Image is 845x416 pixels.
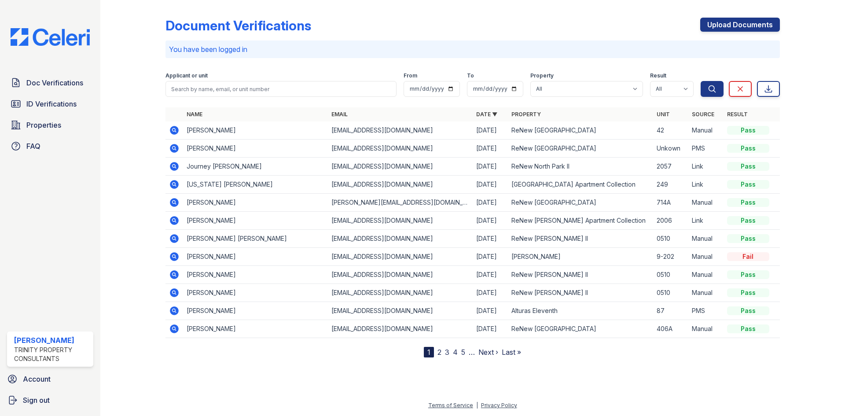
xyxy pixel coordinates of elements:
td: [EMAIL_ADDRESS][DOMAIN_NAME] [328,158,473,176]
a: 3 [445,348,449,357]
td: [PERSON_NAME] [183,121,328,140]
label: Property [530,72,554,79]
a: Sign out [4,391,97,409]
td: [US_STATE] [PERSON_NAME] [183,176,328,194]
a: ID Verifications [7,95,93,113]
a: Source [692,111,714,118]
td: Manual [688,230,724,248]
td: [DATE] [473,266,508,284]
td: 0510 [653,230,688,248]
td: ReNew [GEOGRAPHIC_DATA] [508,194,653,212]
span: Doc Verifications [26,77,83,88]
td: Manual [688,248,724,266]
td: Journey [PERSON_NAME] [183,158,328,176]
div: Pass [727,306,769,315]
td: 0510 [653,266,688,284]
td: [DATE] [473,140,508,158]
label: Applicant or unit [165,72,208,79]
div: Fail [727,252,769,261]
a: Doc Verifications [7,74,93,92]
td: [PERSON_NAME] [183,284,328,302]
td: Manual [688,194,724,212]
td: [PERSON_NAME] [183,302,328,320]
td: 42 [653,121,688,140]
td: Link [688,158,724,176]
td: ReNew [GEOGRAPHIC_DATA] [508,320,653,338]
td: [PERSON_NAME][EMAIL_ADDRESS][DOMAIN_NAME] [328,194,473,212]
a: Property [511,111,541,118]
td: ReNew [GEOGRAPHIC_DATA] [508,140,653,158]
span: Properties [26,120,61,130]
td: [EMAIL_ADDRESS][DOMAIN_NAME] [328,266,473,284]
td: [DATE] [473,194,508,212]
div: Pass [727,180,769,189]
td: ReNew [PERSON_NAME] Apartment Collection [508,212,653,230]
td: [EMAIL_ADDRESS][DOMAIN_NAME] [328,284,473,302]
a: FAQ [7,137,93,155]
div: [PERSON_NAME] [14,335,90,346]
td: 714A [653,194,688,212]
span: FAQ [26,141,40,151]
label: Result [650,72,666,79]
div: Pass [727,198,769,207]
td: [EMAIL_ADDRESS][DOMAIN_NAME] [328,121,473,140]
td: ReNew North Park II [508,158,653,176]
td: Link [688,176,724,194]
td: Manual [688,320,724,338]
div: Pass [727,324,769,333]
td: [DATE] [473,212,508,230]
a: Terms of Service [428,402,473,409]
a: 4 [453,348,458,357]
td: [EMAIL_ADDRESS][DOMAIN_NAME] [328,212,473,230]
label: To [467,72,474,79]
td: [PERSON_NAME] [183,320,328,338]
a: Properties [7,116,93,134]
a: Date ▼ [476,111,497,118]
td: Manual [688,121,724,140]
div: | [476,402,478,409]
td: ReNew [GEOGRAPHIC_DATA] [508,121,653,140]
td: Unkown [653,140,688,158]
td: [PERSON_NAME] [183,266,328,284]
td: ReNew [PERSON_NAME] II [508,266,653,284]
a: Name [187,111,202,118]
td: 0510 [653,284,688,302]
td: 2006 [653,212,688,230]
p: You have been logged in [169,44,776,55]
td: Link [688,212,724,230]
td: 249 [653,176,688,194]
td: 406A [653,320,688,338]
a: Last » [502,348,521,357]
a: Privacy Policy [481,402,517,409]
div: Document Verifications [165,18,311,33]
input: Search by name, email, or unit number [165,81,397,97]
div: Pass [727,216,769,225]
td: [DATE] [473,121,508,140]
td: [PERSON_NAME] [183,248,328,266]
td: ReNew [PERSON_NAME] II [508,284,653,302]
td: [EMAIL_ADDRESS][DOMAIN_NAME] [328,248,473,266]
td: [DATE] [473,284,508,302]
a: Account [4,370,97,388]
div: Pass [727,162,769,171]
td: [EMAIL_ADDRESS][DOMAIN_NAME] [328,140,473,158]
a: Unit [657,111,670,118]
span: Sign out [23,395,50,405]
div: Pass [727,144,769,153]
td: 9-202 [653,248,688,266]
td: [EMAIL_ADDRESS][DOMAIN_NAME] [328,302,473,320]
a: 5 [461,348,465,357]
span: Account [23,374,51,384]
td: Manual [688,266,724,284]
a: Result [727,111,748,118]
td: [DATE] [473,230,508,248]
td: [PERSON_NAME] [183,194,328,212]
td: [DATE] [473,320,508,338]
td: 87 [653,302,688,320]
a: 2 [437,348,441,357]
td: [EMAIL_ADDRESS][DOMAIN_NAME] [328,176,473,194]
div: Pass [727,126,769,135]
div: Trinity Property Consultants [14,346,90,363]
div: Pass [727,270,769,279]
